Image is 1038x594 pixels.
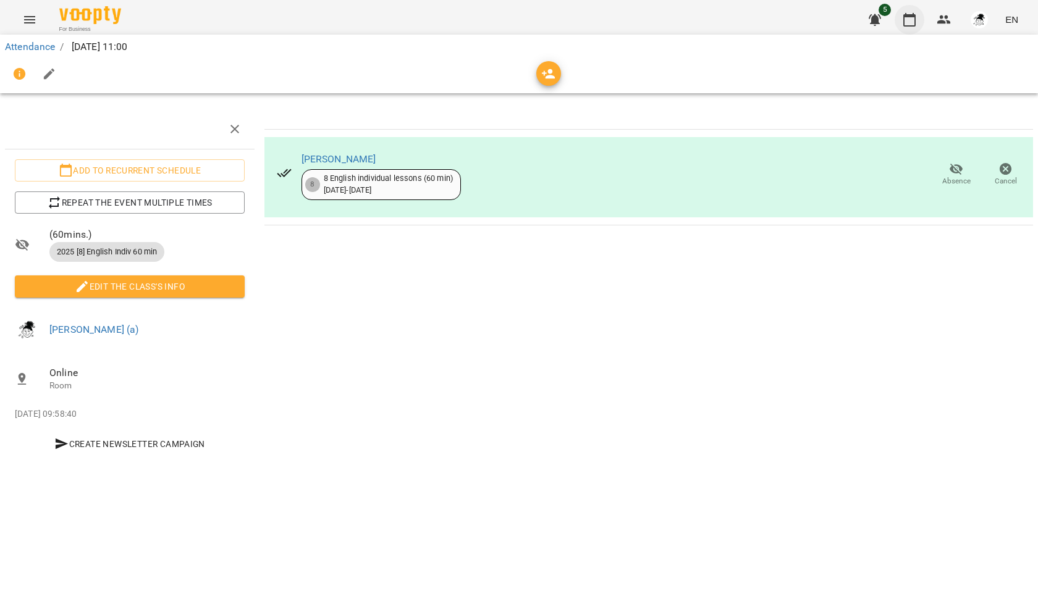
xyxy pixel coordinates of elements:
button: Edit the class's Info [15,275,245,298]
span: Online [49,366,245,380]
span: For Business [59,25,121,33]
p: Room [49,380,245,392]
span: Create Newsletter Campaign [20,437,240,451]
a: Attendance [5,41,55,52]
p: [DATE] 11:00 [69,40,128,54]
span: 2025 [8] English Indiv 60 min [49,246,164,257]
span: Add to recurrent schedule [25,163,235,178]
button: Menu [15,5,44,35]
li: / [60,40,64,54]
span: Repeat the event multiple times [25,195,235,210]
img: c09839ea023d1406ff4d1d49130fd519.png [971,11,988,28]
img: c09839ea023d1406ff4d1d49130fd519.png [15,317,40,342]
p: [DATE] 09:58:40 [15,408,245,420]
span: EN [1005,13,1018,26]
button: Repeat the event multiple times [15,191,245,214]
button: Add to recurrent schedule [15,159,245,182]
button: EN [1000,8,1023,31]
button: Absence [932,157,981,192]
span: Absence [942,176,971,186]
span: 5 [879,4,891,16]
div: 8 English individual lessons (60 min) [DATE] - [DATE] [324,173,453,196]
span: Cancel [995,176,1017,186]
nav: breadcrumb [5,40,1033,54]
button: Cancel [981,157,1031,192]
span: Edit the class's Info [25,279,235,294]
span: ( 60 mins. ) [49,227,245,242]
div: 8 [305,177,320,192]
a: [PERSON_NAME] (а) [49,324,139,335]
img: Voopty Logo [59,6,121,24]
button: Create Newsletter Campaign [15,433,245,455]
a: [PERSON_NAME] [302,153,376,165]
